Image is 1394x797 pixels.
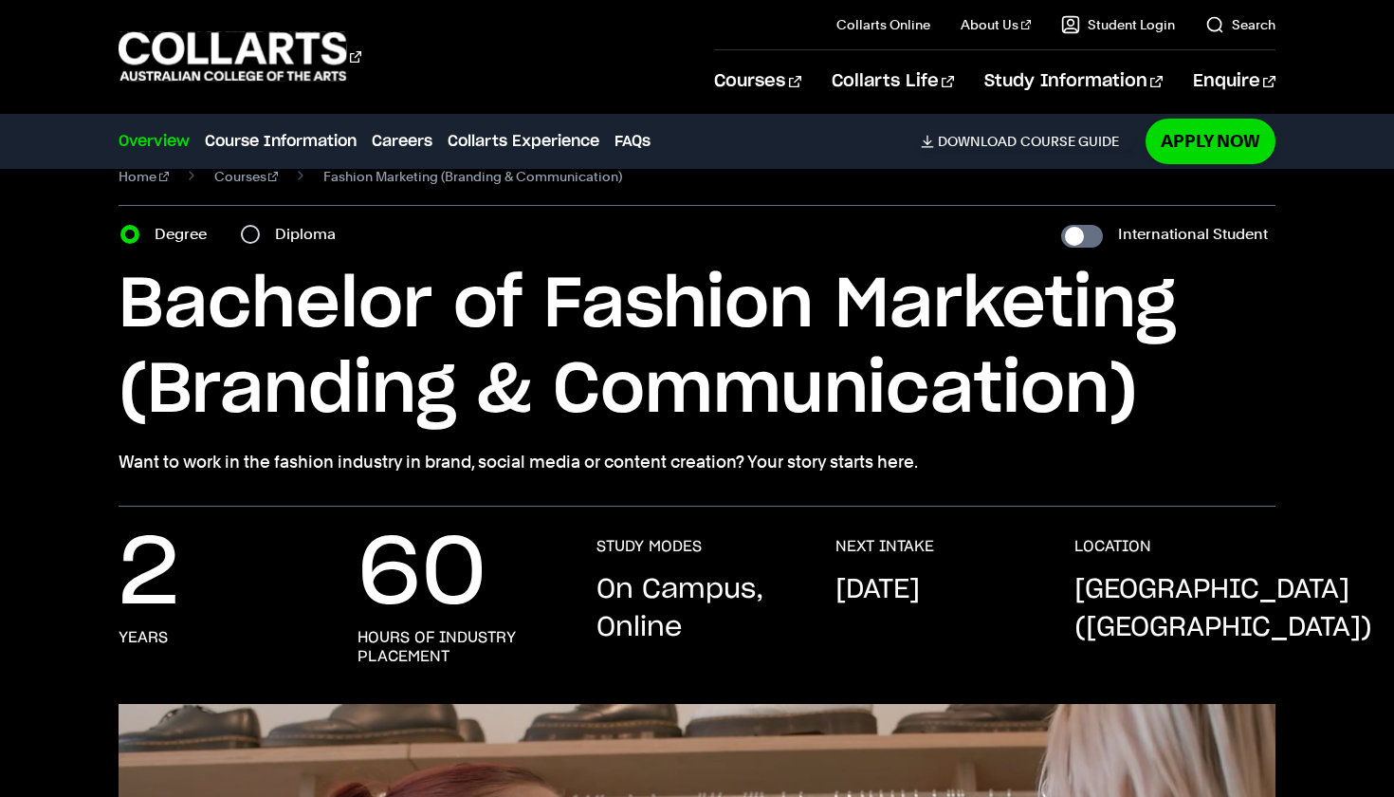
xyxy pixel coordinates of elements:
a: Apply Now [1146,119,1275,163]
span: Fashion Marketing (Branding & Communication) [323,163,622,190]
a: Collarts Experience [448,130,599,153]
a: Overview [119,130,190,153]
a: Home [119,163,169,190]
a: Study Information [984,50,1163,113]
label: International Student [1118,221,1268,248]
div: Go to homepage [119,29,361,83]
p: Want to work in the fashion industry in brand, social media or content creation? Your story start... [119,449,1275,475]
p: 2 [119,537,179,613]
h3: hours of industry placement [358,628,559,666]
h1: Bachelor of Fashion Marketing (Branding & Communication) [119,263,1275,434]
a: Student Login [1061,15,1175,34]
a: Courses [714,50,800,113]
a: FAQs [614,130,651,153]
label: Diploma [275,221,347,248]
h3: NEXT INTAKE [835,537,934,556]
h3: LOCATION [1074,537,1151,556]
a: Collarts Online [836,15,930,34]
a: Course Information [205,130,357,153]
p: 60 [358,537,486,613]
a: DownloadCourse Guide [921,133,1134,150]
label: Degree [155,221,218,248]
a: Search [1205,15,1275,34]
span: Download [938,133,1017,150]
a: Careers [372,130,432,153]
h3: STUDY MODES [596,537,702,556]
h3: years [119,628,168,647]
a: Courses [214,163,279,190]
p: [GEOGRAPHIC_DATA] ([GEOGRAPHIC_DATA]) [1074,571,1372,647]
a: Collarts Life [832,50,954,113]
a: Enquire [1193,50,1275,113]
a: About Us [961,15,1031,34]
p: [DATE] [835,571,920,609]
p: On Campus, Online [596,571,798,647]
